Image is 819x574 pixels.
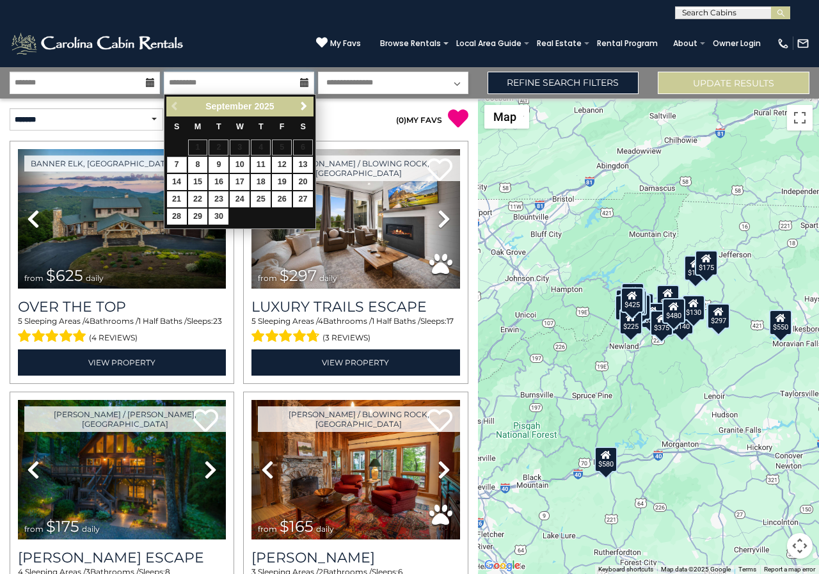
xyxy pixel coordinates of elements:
a: 16 [209,174,228,190]
div: $230 [616,294,639,320]
span: daily [316,524,334,534]
img: thumbnail_168627805.jpeg [18,400,226,539]
span: Sunday [174,122,179,131]
a: [PERSON_NAME] / Blowing Rock, [GEOGRAPHIC_DATA] [258,406,459,432]
img: mail-regular-white.png [797,37,809,50]
a: Banner Elk, [GEOGRAPHIC_DATA] [24,155,180,171]
div: $425 [621,287,644,312]
span: from [24,273,44,283]
span: Monday [195,122,202,131]
button: Keyboard shortcuts [598,565,653,574]
span: from [258,524,277,534]
a: 17 [230,174,250,190]
a: [PERSON_NAME] [251,549,459,566]
span: September [205,101,251,111]
a: 29 [188,209,208,225]
a: 14 [167,174,187,190]
a: 22 [188,191,208,207]
span: Friday [280,122,285,131]
span: 4 [318,316,323,326]
a: 8 [188,157,208,173]
div: $580 [595,446,618,472]
div: $175 [695,250,718,275]
div: $349 [656,285,680,310]
span: daily [86,273,104,283]
button: Change map style [484,105,529,129]
img: thumbnail_163277858.jpeg [251,400,459,539]
a: 19 [272,174,292,190]
span: 17 [447,316,454,326]
a: 7 [167,157,187,173]
a: View Property [18,349,226,376]
a: 20 [293,174,313,190]
img: White-1-2.png [10,31,187,56]
span: Map data ©2025 Google [661,566,731,573]
span: Map [493,110,516,124]
span: $165 [280,517,314,536]
span: Thursday [258,122,264,131]
div: $480 [662,298,685,323]
div: Sleeping Areas / Bathrooms / Sleeps: [18,315,226,346]
a: 26 [272,191,292,207]
a: Report a map error [764,566,815,573]
img: thumbnail_168695581.jpeg [251,149,459,289]
a: My Favs [316,36,361,50]
span: Saturday [300,122,305,131]
a: Refine Search Filters [488,72,639,94]
a: Owner Login [706,35,767,52]
div: $230 [641,302,664,328]
a: 9 [209,157,228,173]
span: ( ) [396,115,406,125]
a: (0)MY FAVS [396,115,442,125]
span: 5 [18,316,22,326]
div: $297 [708,303,731,329]
a: 15 [188,174,208,190]
button: Update Results [658,72,809,94]
span: 23 [213,316,222,326]
a: 11 [251,157,271,173]
a: Next [296,99,312,115]
a: Browse Rentals [374,35,447,52]
span: 0 [399,115,404,125]
a: View Property [251,349,459,376]
div: $550 [769,309,792,335]
a: 18 [251,174,271,190]
a: Real Estate [530,35,588,52]
span: from [258,273,277,283]
span: (3 reviews) [322,330,370,346]
h3: Azalea Hill [251,549,459,566]
span: 2025 [254,101,274,111]
a: Terms (opens in new tab) [738,566,756,573]
img: thumbnail_167153549.jpeg [18,149,226,289]
a: 24 [230,191,250,207]
a: Open this area in Google Maps (opens a new window) [481,557,523,574]
div: $130 [682,295,705,321]
span: Wednesday [236,122,244,131]
a: Luxury Trails Escape [251,298,459,315]
img: phone-regular-white.png [777,37,790,50]
a: 13 [293,157,313,173]
a: 30 [209,209,228,225]
span: $175 [46,517,79,536]
a: [PERSON_NAME] / [PERSON_NAME], [GEOGRAPHIC_DATA] [24,406,226,432]
img: Google [481,557,523,574]
div: $375 [651,310,674,335]
a: 28 [167,209,187,225]
a: About [667,35,704,52]
a: 23 [209,191,228,207]
span: 1 Half Baths / [138,316,187,326]
a: 27 [293,191,313,207]
a: [PERSON_NAME] / Blowing Rock, [GEOGRAPHIC_DATA] [258,155,459,181]
span: daily [82,524,100,534]
span: Tuesday [216,122,221,131]
span: 5 [251,316,256,326]
h3: Todd Escape [18,549,226,566]
a: Over The Top [18,298,226,315]
a: Rental Program [591,35,664,52]
span: daily [319,273,337,283]
div: $225 [620,309,643,335]
button: Map camera controls [787,533,813,559]
button: Toggle fullscreen view [787,105,813,131]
